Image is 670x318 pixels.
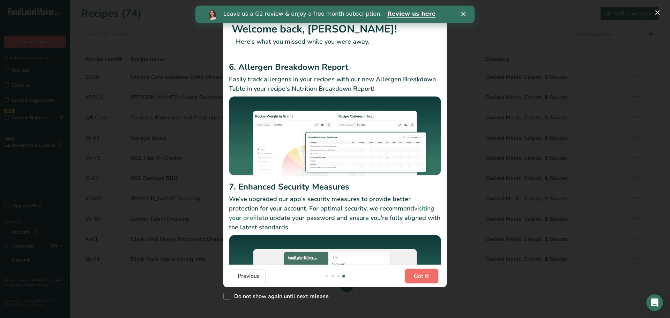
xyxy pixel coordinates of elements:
img: Enhanced Security Measures [229,235,441,314]
p: Easily track allergens in your recipes with our new Allergen Breakdown Table in your recipe's Nut... [229,75,441,94]
a: visiting your profile [229,204,434,222]
iframe: Intercom live chat banner [195,6,475,23]
button: Previous [232,269,266,283]
img: Allergen Breakdown Report [229,96,441,178]
iframe: Intercom live chat [646,294,663,311]
h2: 6. Allergen Breakdown Report [229,61,441,73]
h1: Welcome back, [PERSON_NAME]! [232,21,438,37]
h2: 7. Enhanced Security Measures [229,180,441,193]
p: Here's what you missed while you were away. [232,37,438,46]
button: Got it! [405,269,438,283]
p: We've upgraded our app's security measures to provide better protection for your account. For opt... [229,194,441,232]
span: Do not show again until next release [230,293,329,300]
span: Previous [238,272,260,280]
div: Close [266,6,273,10]
span: Got it! [414,272,430,280]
